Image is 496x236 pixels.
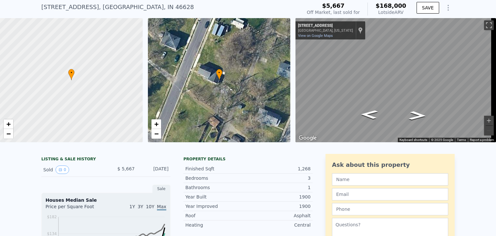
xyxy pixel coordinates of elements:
div: Asphalt [248,212,311,219]
a: Zoom out [4,129,13,139]
div: 1 [248,184,311,191]
div: Finished Sqft [185,166,248,172]
a: Show location on map [358,27,363,34]
button: Zoom out [484,126,494,135]
button: Zoom in [484,116,494,125]
div: [STREET_ADDRESS] [298,23,353,28]
div: Property details [183,156,313,162]
span: © 2025 Google [431,138,453,142]
tspan: $182 [47,215,57,219]
a: View on Google Maps [298,34,333,38]
div: 3 [248,175,311,181]
path: Go South, Diamond Ave [402,109,433,122]
a: Zoom out [151,129,161,139]
div: Heating [185,222,248,228]
div: Year Improved [185,203,248,209]
div: 1900 [248,194,311,200]
div: • [68,69,75,80]
div: Bathrooms [185,184,248,191]
span: + [6,120,11,128]
a: Terms [457,138,466,142]
span: • [216,70,222,76]
path: Go North, Diamond Ave [353,108,385,121]
button: View historical data [56,166,69,174]
div: Houses Median Sale [46,197,166,203]
span: − [154,130,158,138]
a: Open this area in Google Maps (opens a new window) [297,134,318,142]
div: Sold [43,166,101,174]
div: 1900 [248,203,311,209]
button: SAVE [417,2,439,14]
div: Ask about this property [332,160,448,169]
div: 1,268 [248,166,311,172]
span: • [68,70,75,76]
a: Zoom in [4,119,13,129]
span: $168,000 [376,2,406,9]
div: [STREET_ADDRESS] , [GEOGRAPHIC_DATA] , IN 46628 [41,3,194,12]
span: $ 5,667 [118,166,135,171]
span: Max [157,204,166,210]
div: Bedrooms [185,175,248,181]
div: • [216,69,222,80]
div: Map [295,18,496,142]
div: LISTING & SALE HISTORY [41,156,170,163]
span: $5,667 [322,2,344,9]
span: 1Y [129,204,135,209]
button: Keyboard shortcuts [399,138,427,142]
div: [GEOGRAPHIC_DATA], [US_STATE] [298,28,353,33]
div: Off Market, last sold for [307,9,360,16]
img: Google [297,134,318,142]
span: 10Y [146,204,154,209]
input: Email [332,188,448,200]
div: Central [248,222,311,228]
a: Zoom in [151,119,161,129]
div: Roof [185,212,248,219]
div: Year Built [185,194,248,200]
tspan: $134 [47,231,57,236]
div: Price per Square Foot [46,203,106,214]
div: [DATE] [140,166,169,174]
span: 3Y [138,204,143,209]
input: Name [332,173,448,186]
button: Toggle fullscreen view [484,20,494,30]
div: Street View [295,18,496,142]
button: Show Options [442,1,455,14]
div: Sale [152,185,170,193]
span: + [154,120,158,128]
a: Report a problem [470,138,494,142]
input: Phone [332,203,448,215]
span: − [6,130,11,138]
div: Lotside ARV [376,9,406,16]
